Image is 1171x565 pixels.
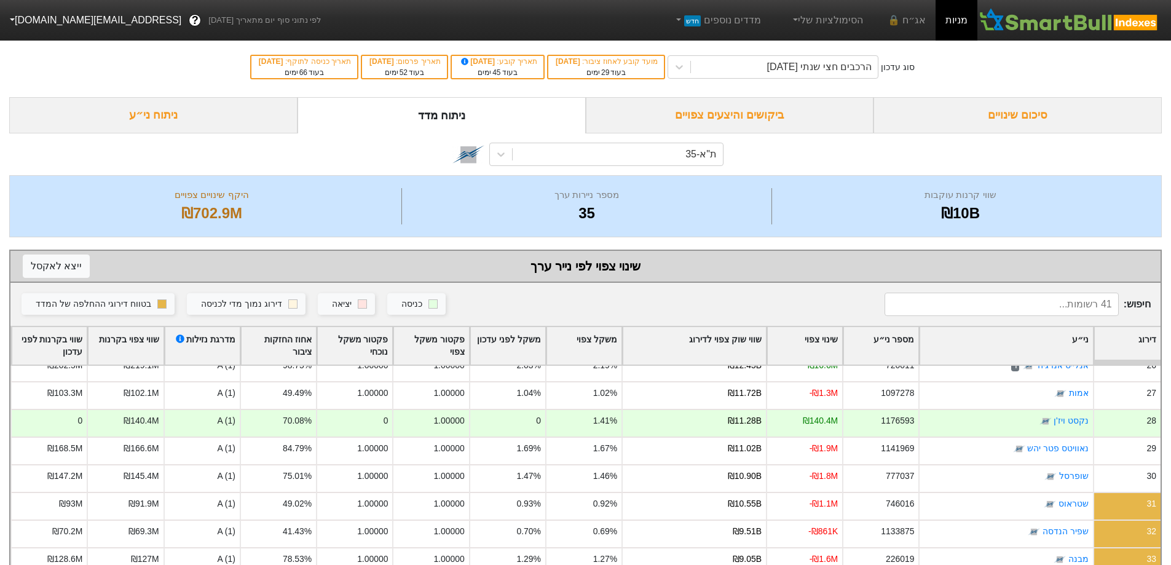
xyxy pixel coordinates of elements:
[1094,327,1161,365] div: Toggle SortBy
[128,497,159,510] div: ₪91.9M
[517,359,541,372] div: 2.03%
[433,470,464,483] div: 1.00000
[1054,388,1067,400] img: tase link
[124,359,159,372] div: ₪219.1M
[1044,499,1056,511] img: tase link
[88,327,163,365] div: Toggle SortBy
[810,470,838,483] div: -₪1.8M
[810,387,838,400] div: -₪1.3M
[357,442,388,455] div: 1.00000
[1043,527,1089,537] a: שפיר הנדסה
[593,497,617,510] div: 0.92%
[1044,471,1057,483] img: tase link
[873,97,1162,133] div: סיכום שינויים
[803,414,838,427] div: ₪140.4M
[164,381,240,409] div: A (1)
[47,387,82,400] div: ₪103.3M
[808,359,838,372] div: ₪16.6M
[12,327,87,365] div: Toggle SortBy
[405,202,768,224] div: 35
[174,333,235,359] div: מדרגת נזילות
[1027,444,1089,454] a: נאוויטס פטר יהש
[283,387,312,400] div: 49.49%
[258,67,351,78] div: בעוד ימים
[78,414,83,427] div: 0
[405,188,768,202] div: מספר ניירות ערך
[332,298,352,311] div: יציאה
[728,470,762,483] div: ₪10.90B
[546,327,621,365] div: Toggle SortBy
[283,442,312,455] div: 84.79%
[1147,525,1156,538] div: 32
[368,67,441,78] div: בעוד ימים
[1147,442,1156,455] div: 29
[283,470,312,483] div: 75.01%
[881,387,914,400] div: 1097278
[22,293,175,315] button: בטווח דירוגי ההחלפה של המדד
[517,387,541,400] div: 1.04%
[775,188,1146,202] div: שווי קרנות עוקבות
[556,57,582,66] span: [DATE]
[259,57,285,66] span: [DATE]
[36,298,151,311] div: בטווח דירוגי ההחלפה של המדד
[208,14,321,26] span: לפי נתוני סוף יום מתאריך [DATE]
[885,293,1151,316] span: חיפוש :
[593,414,617,427] div: 1.41%
[536,414,541,427] div: 0
[775,202,1146,224] div: ₪10B
[1147,470,1156,483] div: 30
[164,464,240,492] div: A (1)
[728,497,762,510] div: ₪10.55B
[517,470,541,483] div: 1.47%
[1069,389,1089,398] a: אמות
[843,327,918,365] div: Toggle SortBy
[458,67,537,78] div: בעוד ימים
[1068,555,1089,564] a: מבנה
[684,15,701,26] span: חדש
[164,520,240,547] div: A (1)
[187,293,306,315] button: דירוג נמוך מדי לכניסה
[23,255,90,278] button: ייצא לאקסל
[1054,416,1089,426] a: נקסט ויז'ן
[728,387,762,400] div: ₪11.72B
[728,359,762,372] div: ₪12.45B
[886,470,914,483] div: 777037
[433,525,464,538] div: 1.00000
[1013,443,1025,456] img: tase link
[357,525,388,538] div: 1.00000
[283,359,312,372] div: 98.75%
[124,414,159,427] div: ₪140.4M
[593,442,617,455] div: 1.67%
[554,56,658,67] div: מועד קובע לאחוז ציבור :
[517,442,541,455] div: 1.69%
[433,387,464,400] div: 1.00000
[357,387,388,400] div: 1.00000
[192,12,199,29] span: ?
[470,327,545,365] div: Toggle SortBy
[458,56,537,67] div: תאריך קובע :
[357,359,388,372] div: 1.00000
[517,525,541,538] div: 0.70%
[593,525,617,538] div: 0.69%
[728,442,762,455] div: ₪11.02B
[59,497,82,510] div: ₪93M
[124,470,159,483] div: ₪145.4M
[318,293,375,315] button: יציאה
[369,57,396,66] span: [DATE]
[124,387,159,400] div: ₪102.1M
[1028,526,1040,539] img: tase link
[977,8,1161,33] img: SmartBull
[433,442,464,455] div: 1.00000
[1059,472,1089,481] a: שופרסל
[164,492,240,520] div: A (1)
[733,525,762,538] div: ₪9.51B
[124,442,159,455] div: ₪166.6M
[459,57,497,66] span: [DATE]
[1147,387,1156,400] div: 27
[1147,497,1156,510] div: 31
[401,298,422,311] div: כניסה
[283,414,312,427] div: 70.08%
[452,138,484,170] img: tase link
[25,202,398,224] div: ₪702.9M
[586,97,874,133] div: ביקושים והיצעים צפויים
